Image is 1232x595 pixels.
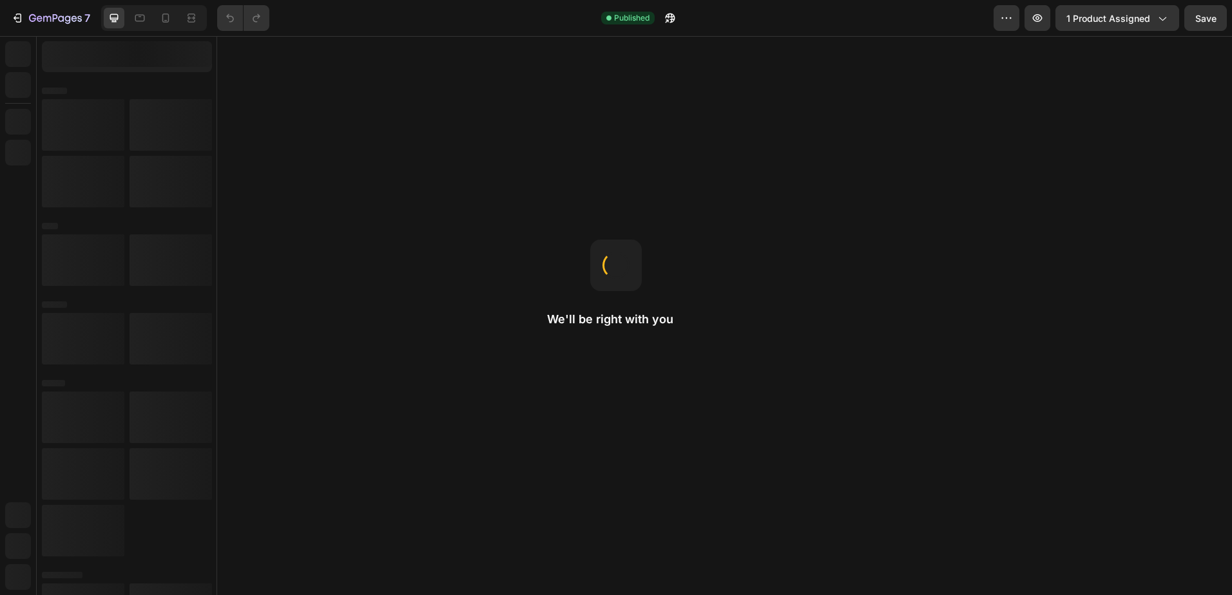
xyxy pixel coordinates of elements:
button: Save [1184,5,1227,31]
span: Save [1195,13,1217,24]
button: 1 product assigned [1055,5,1179,31]
span: 1 product assigned [1066,12,1150,25]
p: 7 [84,10,90,26]
div: Undo/Redo [217,5,269,31]
span: Published [614,12,650,24]
h2: We'll be right with you [547,312,685,327]
button: 7 [5,5,96,31]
